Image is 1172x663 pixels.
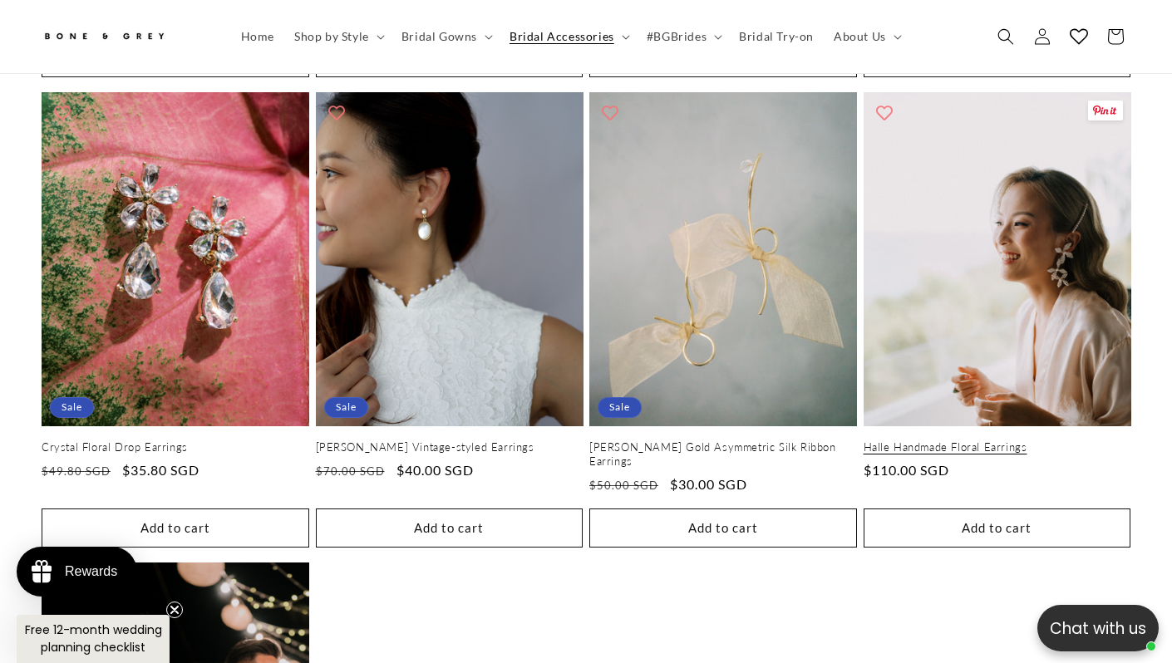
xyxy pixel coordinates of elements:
[42,23,166,51] img: Bone and Grey Bridal
[500,19,637,54] summary: Bridal Accessories
[241,29,274,44] span: Home
[589,440,857,469] a: [PERSON_NAME] Gold Asymmetric Silk Ribbon Earrings
[593,96,627,130] button: Add to wishlist
[391,19,500,54] summary: Bridal Gowns
[42,508,309,548] button: Add to cart
[864,440,1131,454] a: Halle Handmade Floral Earrings
[46,96,79,130] button: Add to wishlist
[294,29,369,44] span: Shop by Style
[834,29,886,44] span: About Us
[166,602,183,618] button: Close teaser
[316,440,584,454] a: [PERSON_NAME] Vintage-styled Earrings
[864,508,1131,548] button: Add to cart
[284,19,391,54] summary: Shop by Style
[510,29,614,44] span: Bridal Accessories
[824,19,909,54] summary: About Us
[17,615,170,663] div: Free 12-month wedding planning checklistClose teaser
[401,29,477,44] span: Bridal Gowns
[729,19,824,54] a: Bridal Try-on
[987,18,1024,55] summary: Search
[739,29,814,44] span: Bridal Try-on
[25,621,162,656] span: Free 12-month wedding planning checklist
[320,96,353,130] button: Add to wishlist
[316,508,584,548] button: Add to cart
[868,96,901,130] button: Add to wishlist
[1037,605,1159,651] button: Open chatbox
[42,440,309,454] a: Crystal Floral Drop Earrings
[65,564,117,579] div: Rewards
[36,17,214,56] a: Bone and Grey Bridal
[647,29,707,44] span: #BGBrides
[1037,616,1159,641] p: Chat with us
[589,508,857,548] button: Add to cart
[231,19,284,54] a: Home
[637,19,729,54] summary: #BGBrides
